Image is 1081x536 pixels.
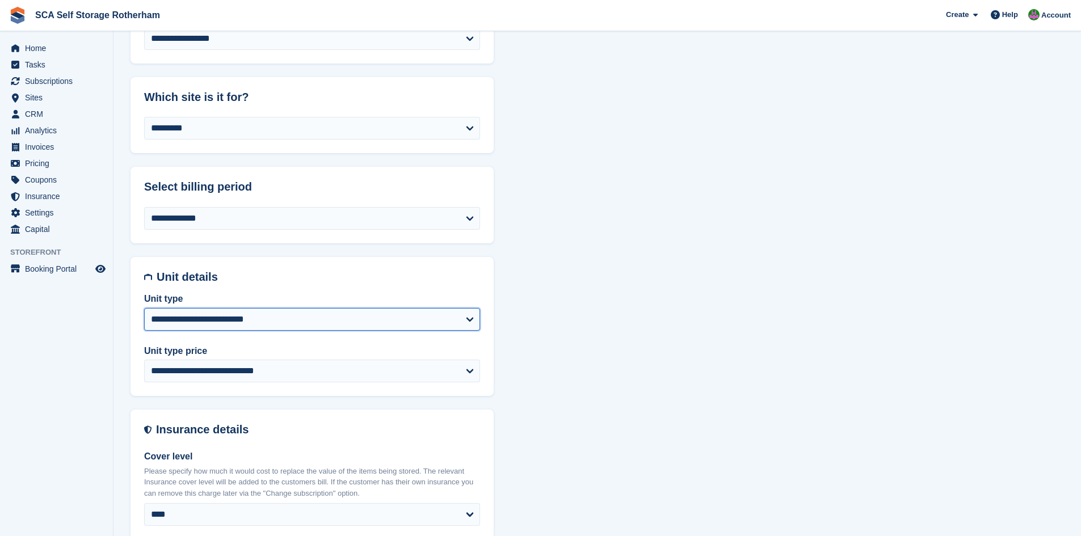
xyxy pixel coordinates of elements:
span: Analytics [25,123,93,138]
a: SCA Self Storage Rotherham [31,6,165,24]
a: menu [6,188,107,204]
span: Subscriptions [25,73,93,89]
a: Preview store [94,262,107,276]
a: menu [6,106,107,122]
span: Account [1041,10,1071,21]
h2: Unit details [157,271,480,284]
span: Storefront [10,247,113,258]
a: menu [6,90,107,105]
span: Coupons [25,172,93,188]
img: insurance-details-icon-731ffda60807649b61249b889ba3c5e2b5c27d34e2e1fb37a309f0fde93ff34a.svg [144,423,152,436]
a: menu [6,155,107,171]
span: CRM [25,106,93,122]
span: Tasks [25,57,93,73]
h2: Which site is it for? [144,91,480,104]
span: Create [946,9,969,20]
label: Cover level [144,450,480,463]
a: menu [6,123,107,138]
label: Unit type price [144,344,480,358]
span: Booking Portal [25,261,93,277]
a: menu [6,57,107,73]
span: Help [1002,9,1018,20]
p: Please specify how much it would cost to replace the value of the items being stored. The relevan... [144,466,480,499]
a: menu [6,73,107,89]
img: unit-details-icon-595b0c5c156355b767ba7b61e002efae458ec76ed5ec05730b8e856ff9ea34a9.svg [144,271,152,284]
img: Sarah Race [1028,9,1040,20]
span: Home [25,40,93,56]
a: menu [6,261,107,277]
span: Capital [25,221,93,237]
span: Sites [25,90,93,105]
a: menu [6,139,107,155]
span: Invoices [25,139,93,155]
a: menu [6,172,107,188]
h2: Insurance details [156,423,480,436]
img: stora-icon-8386f47178a22dfd0bd8f6a31ec36ba5ce8667c1dd55bd0f319d3a0aa187defe.svg [9,7,26,24]
a: menu [6,40,107,56]
span: Pricing [25,155,93,171]
h2: Select billing period [144,180,480,193]
a: menu [6,221,107,237]
a: menu [6,205,107,221]
span: Insurance [25,188,93,204]
span: Settings [25,205,93,221]
label: Unit type [144,292,480,306]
